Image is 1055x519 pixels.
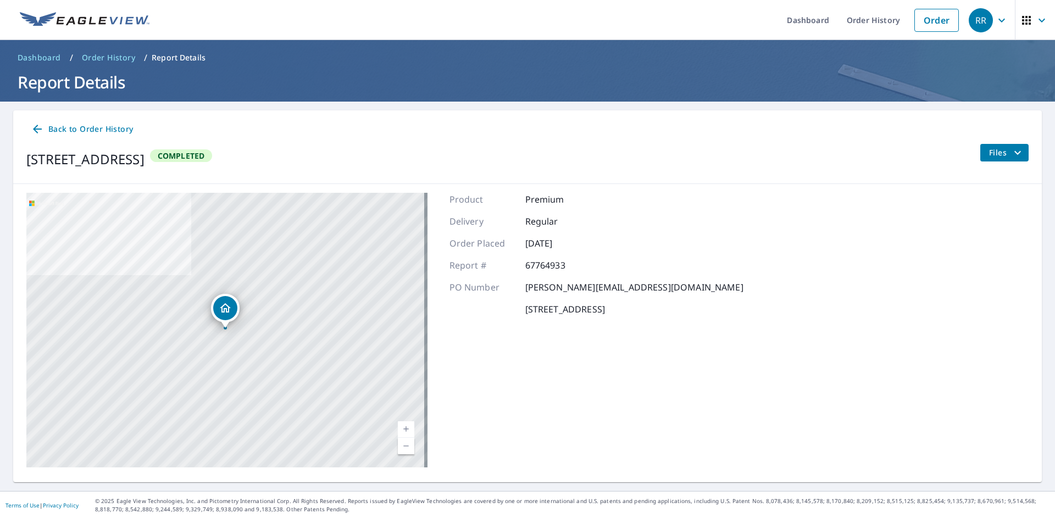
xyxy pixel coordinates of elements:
[82,52,135,63] span: Order History
[31,122,133,136] span: Back to Order History
[43,501,79,509] a: Privacy Policy
[525,215,591,228] p: Regular
[211,294,240,328] div: Dropped pin, building 1, Residential property, 498 County Road 1590 Alba, TX 75410
[95,497,1050,514] p: © 2025 Eagle View Technologies, Inc. and Pictometry International Corp. All Rights Reserved. Repo...
[26,119,137,139] a: Back to Order History
[980,144,1029,161] button: filesDropdownBtn-67764933
[151,150,212,161] span: Completed
[449,259,515,272] p: Report #
[914,9,959,32] a: Order
[525,237,591,250] p: [DATE]
[989,146,1024,159] span: Files
[20,12,149,29] img: EV Logo
[5,502,79,509] p: |
[449,193,515,206] p: Product
[398,438,414,454] a: Current Level 17, Zoom Out
[449,237,515,250] p: Order Placed
[525,259,591,272] p: 67764933
[525,303,605,316] p: [STREET_ADDRESS]
[449,281,515,294] p: PO Number
[13,49,65,66] a: Dashboard
[144,51,147,64] li: /
[525,193,591,206] p: Premium
[398,421,414,438] a: Current Level 17, Zoom In
[18,52,61,63] span: Dashboard
[26,149,145,169] div: [STREET_ADDRESS]
[13,71,1042,93] h1: Report Details
[13,49,1042,66] nav: breadcrumb
[449,215,515,228] p: Delivery
[5,501,40,509] a: Terms of Use
[152,52,206,63] p: Report Details
[969,8,993,32] div: RR
[70,51,73,64] li: /
[525,281,743,294] p: [PERSON_NAME][EMAIL_ADDRESS][DOMAIN_NAME]
[77,49,140,66] a: Order History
